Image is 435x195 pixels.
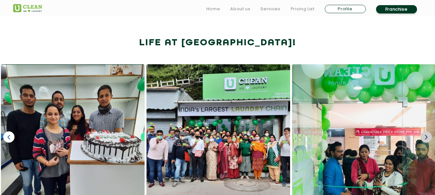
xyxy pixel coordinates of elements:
a: Home [206,5,220,13]
a: › [421,131,432,143]
a: Profile [325,5,366,13]
img: UClean Laundry and Dry Cleaning [13,4,42,12]
a: Services [260,5,280,13]
a: Franchise [376,5,417,13]
a: About us [230,5,250,13]
h2: Life at [GEOGRAPHIC_DATA]! [13,35,422,51]
a: ‹ [3,131,14,143]
a: Pricing List [291,5,315,13]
